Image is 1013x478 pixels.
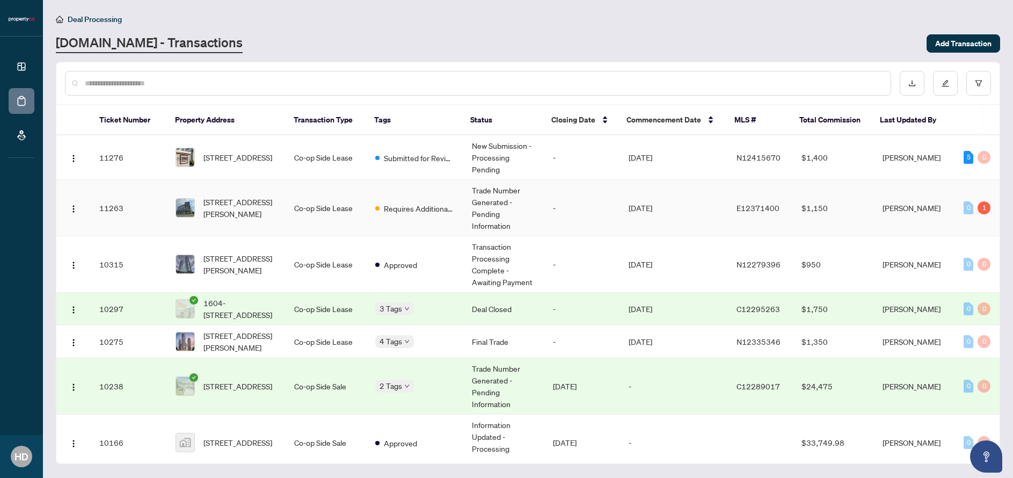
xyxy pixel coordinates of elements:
div: 0 [978,302,990,315]
td: [PERSON_NAME] [874,325,955,358]
img: Logo [69,261,78,270]
td: Co-op Side Lease [286,135,367,180]
th: Last Updated By [871,105,952,135]
span: N12335346 [737,337,781,346]
span: Approved [384,259,417,271]
th: Closing Date [543,105,618,135]
img: thumbnail-img [176,433,194,452]
th: Property Address [166,105,285,135]
th: Transaction Type [285,105,366,135]
td: Transaction Processing Complete - Awaiting Payment [463,236,544,293]
div: 0 [964,380,973,393]
span: Deal Processing [68,15,122,24]
td: Co-op Side Sale [286,415,367,471]
td: [DATE] [544,415,620,471]
td: [PERSON_NAME] [874,135,955,180]
img: thumbnail-img [176,255,194,273]
td: [DATE] [620,180,728,236]
button: Logo [65,333,82,350]
div: 0 [978,436,990,449]
td: $1,350 [793,325,874,358]
td: - [544,135,620,180]
button: Logo [65,434,82,451]
img: logo [9,16,34,23]
span: Requires Additional Docs [384,202,454,214]
td: 11276 [91,135,166,180]
img: Logo [69,306,78,314]
span: down [404,339,410,344]
div: 0 [964,302,973,315]
img: Logo [69,154,78,163]
div: 0 [964,335,973,348]
th: Commencement Date [618,105,726,135]
td: [DATE] [620,236,728,293]
span: edit [942,79,949,87]
span: download [908,79,916,87]
img: thumbnail-img [176,199,194,217]
span: N12279396 [737,259,781,269]
td: 10297 [91,293,166,325]
img: Logo [69,439,78,448]
button: Logo [65,199,82,216]
td: Final Trade [463,325,544,358]
button: Logo [65,149,82,166]
td: [PERSON_NAME] [874,236,955,293]
td: [PERSON_NAME] [874,180,955,236]
div: 0 [964,258,973,271]
button: Logo [65,300,82,317]
img: thumbnail-img [176,300,194,318]
th: Status [462,105,543,135]
span: N12415670 [737,153,781,162]
td: [PERSON_NAME] [874,293,955,325]
td: [DATE] [620,293,728,325]
span: [STREET_ADDRESS][PERSON_NAME] [203,330,278,353]
img: thumbnail-img [176,332,194,351]
td: $24,475 [793,358,874,415]
td: - [544,293,620,325]
span: check-circle [190,373,198,382]
td: New Submission - Processing Pending [463,135,544,180]
span: [STREET_ADDRESS][PERSON_NAME] [203,252,278,276]
div: 0 [978,335,990,348]
img: thumbnail-img [176,377,194,395]
td: $1,400 [793,135,874,180]
td: 10238 [91,358,166,415]
span: HD [14,449,28,464]
td: 11263 [91,180,166,236]
th: Tags [366,105,462,135]
span: 2 Tags [380,380,402,392]
span: down [404,306,410,312]
td: $950 [793,236,874,293]
div: 5 [964,151,973,164]
div: 0 [978,258,990,271]
td: Co-op Side Sale [286,358,367,415]
td: Deal Closed [463,293,544,325]
td: - [620,415,728,471]
span: Add Transaction [935,35,992,52]
a: [DOMAIN_NAME] - Transactions [56,34,243,53]
th: MLS # [726,105,790,135]
span: check-circle [190,296,198,305]
td: $1,150 [793,180,874,236]
span: C12289017 [737,381,780,391]
img: Logo [69,383,78,392]
td: - [620,358,728,415]
span: 4 Tags [380,335,402,347]
span: 1604-[STREET_ADDRESS] [203,297,278,321]
div: 0 [978,151,990,164]
td: Co-op Side Lease [286,293,367,325]
td: Co-op Side Lease [286,325,367,358]
span: home [56,16,63,23]
td: - [544,236,620,293]
td: $1,750 [793,293,874,325]
button: filter [966,71,991,96]
span: [STREET_ADDRESS][PERSON_NAME] [203,196,278,220]
td: 10315 [91,236,166,293]
td: [DATE] [544,358,620,415]
span: down [404,383,410,389]
div: 0 [978,380,990,393]
img: thumbnail-img [176,148,194,166]
span: Commencement Date [626,114,701,126]
span: [STREET_ADDRESS] [203,151,272,163]
span: [STREET_ADDRESS] [203,380,272,392]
